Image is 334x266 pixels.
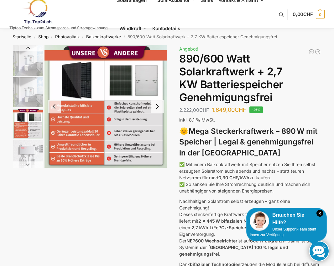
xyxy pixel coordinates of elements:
bdi: 2.222,00 [179,107,209,113]
span: CHF [235,106,246,113]
strong: NEP600 Wechselrichter [186,238,237,243]
img: BDS1000 [13,140,43,170]
img: Bificial im Vergleich zu billig Modulen [44,45,167,168]
strong: 0,30 CHF/kWh [218,175,249,180]
button: Previous slide [13,45,43,51]
p: Tiptop Technik zum Stromsparen und Stromgewinnung [9,26,107,30]
strong: 600 W begrenzt [250,238,284,243]
a: Windkraft [117,14,150,43]
span: 0 [316,10,325,19]
span: inkl. 8,1 % MwSt. [179,117,215,122]
span: Unser Support-Team steht Ihnen zur Verfügung [250,227,316,237]
a: Startseite [13,34,31,39]
img: Balkonkraftwerk mit 2,7kw Speicher [13,45,43,76]
span: Angebot! [179,46,198,52]
a: Balkonkraftwerke [86,34,121,39]
strong: 2,7 kWh LiFePO₄-Speicher [191,225,248,230]
button: Next slide [13,161,43,168]
span: -26% [249,106,263,113]
strong: Mega Steckerkraftwerk – 890 W mit Speicher | Legal & genehmigungsfrei in der [GEOGRAPHIC_DATA] [179,127,317,158]
span: Kontodetails [152,25,180,31]
a: Balkonkraftwerk 600/810 Watt Fullblack [308,49,315,55]
h3: 🌞 [179,126,321,159]
span: CHF [199,107,209,113]
img: Customer service [250,211,269,231]
strong: in der [GEOGRAPHIC_DATA] 100 % legal und genehmigungsfrei [179,245,288,257]
a: Shop [38,34,49,39]
a: 0,00CHF 0 [293,5,325,24]
span: / [80,35,86,40]
p: Nachhaltigen Solarstrom selbst erzeugen – ganz ohne Genehmigung! Dieses steckerfertige Kraftwerk ... [179,198,321,257]
li: 3 / 12 [44,45,167,168]
a: Photovoltaik [55,34,80,39]
img: Bificial im Vergleich zu billig Modulen [13,109,43,138]
li: 4 / 12 [12,139,43,171]
bdi: 1.649,00 [212,106,246,113]
li: 4 / 12 [167,45,290,137]
span: CHF [303,11,313,17]
span: / [31,35,38,40]
p: ✅ Mit einem Balkonkraftwerk mit Speicher nutzen Sie Ihren selbst erzeugten Solarstrom auch abends... [179,161,321,194]
strong: 2 x 445 W bifazialen N-Type Solarmodulen [198,218,291,224]
a: Balkonkraftwerk 890 Watt Solarmodulleistung mit 2kW/h Zendure Speicher [315,49,321,55]
span: Windkraft [119,25,141,31]
a: Kontodetails [150,14,183,43]
li: 3 / 12 [12,108,43,139]
i: Schließen [316,210,323,217]
button: Previous slide [48,100,61,113]
li: 1 / 12 [12,45,43,76]
li: 2 / 12 [12,76,43,108]
img: Balkonkraftwerk mit 2,7kw Speicher [13,77,43,107]
h1: 890/600 Watt Solarkraftwerk + 2,7 KW Batteriespeicher Genehmigungsfrei [179,52,321,104]
span: / [49,35,55,40]
div: Brauchen Sie Hilfe? [250,211,323,226]
span: 0,00 [293,11,313,17]
img: BDS1000 [167,45,290,137]
button: Next slide [151,100,164,113]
